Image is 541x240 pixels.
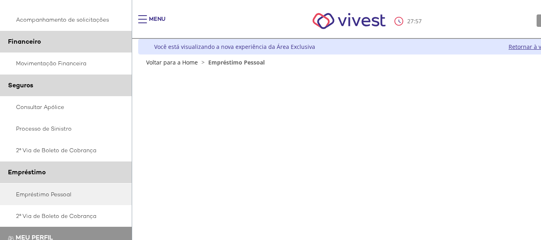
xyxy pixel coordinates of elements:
[407,17,414,25] span: 27
[8,37,41,46] span: Financeiro
[415,17,422,25] span: 57
[146,58,198,66] a: Voltar para a Home
[394,17,423,26] div: :
[304,4,394,38] img: Vivest
[149,15,165,31] div: Menu
[154,43,315,50] div: Você está visualizando a nova experiência da Área Exclusiva
[8,168,46,176] span: Empréstimo
[199,58,207,66] span: >
[208,58,265,66] span: Empréstimo Pessoal
[8,81,33,89] span: Seguros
